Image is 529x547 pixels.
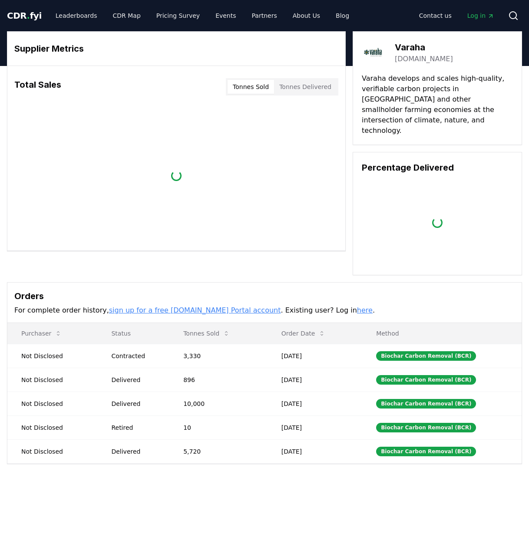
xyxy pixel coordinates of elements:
[268,392,362,415] td: [DATE]
[111,376,162,384] div: Delivered
[395,54,453,64] a: [DOMAIN_NAME]
[467,11,494,20] span: Log in
[362,161,513,174] h3: Percentage Delivered
[395,41,453,54] h3: Varaha
[362,40,386,65] img: Varaha-logo
[357,306,373,314] a: here
[49,8,104,23] a: Leaderboards
[169,168,184,183] div: loading
[14,42,338,55] h3: Supplier Metrics
[169,392,268,415] td: 10,000
[111,352,162,360] div: Contracted
[7,392,97,415] td: Not Disclosed
[7,344,97,368] td: Not Disclosed
[268,368,362,392] td: [DATE]
[14,290,515,303] h3: Orders
[274,80,337,94] button: Tonnes Delivered
[111,423,162,432] div: Retired
[376,423,476,432] div: Biochar Carbon Removal (BCR)
[412,8,501,23] nav: Main
[376,351,476,361] div: Biochar Carbon Removal (BCR)
[169,344,268,368] td: 3,330
[208,8,243,23] a: Events
[362,73,513,136] p: Varaha develops and scales high-quality, verifiable carbon projects in [GEOGRAPHIC_DATA] and othe...
[169,415,268,439] td: 10
[376,399,476,409] div: Biochar Carbon Removal (BCR)
[268,415,362,439] td: [DATE]
[111,399,162,408] div: Delivered
[430,215,445,230] div: loading
[376,447,476,456] div: Biochar Carbon Removal (BCR)
[14,325,69,342] button: Purchaser
[111,447,162,456] div: Delivered
[106,8,148,23] a: CDR Map
[376,375,476,385] div: Biochar Carbon Removal (BCR)
[7,368,97,392] td: Not Disclosed
[228,80,274,94] button: Tonnes Sold
[412,8,459,23] a: Contact us
[109,306,281,314] a: sign up for a free [DOMAIN_NAME] Portal account
[7,439,97,463] td: Not Disclosed
[7,415,97,439] td: Not Disclosed
[49,8,356,23] nav: Main
[268,344,362,368] td: [DATE]
[7,10,42,22] a: CDR.fyi
[274,325,333,342] button: Order Date
[27,10,30,21] span: .
[329,8,356,23] a: Blog
[7,10,42,21] span: CDR fyi
[176,325,237,342] button: Tonnes Sold
[268,439,362,463] td: [DATE]
[460,8,501,23] a: Log in
[14,78,61,96] h3: Total Sales
[149,8,207,23] a: Pricing Survey
[14,305,515,316] p: For complete order history, . Existing user? Log in .
[369,329,515,338] p: Method
[169,439,268,463] td: 5,720
[104,329,162,338] p: Status
[245,8,284,23] a: Partners
[169,368,268,392] td: 896
[286,8,327,23] a: About Us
